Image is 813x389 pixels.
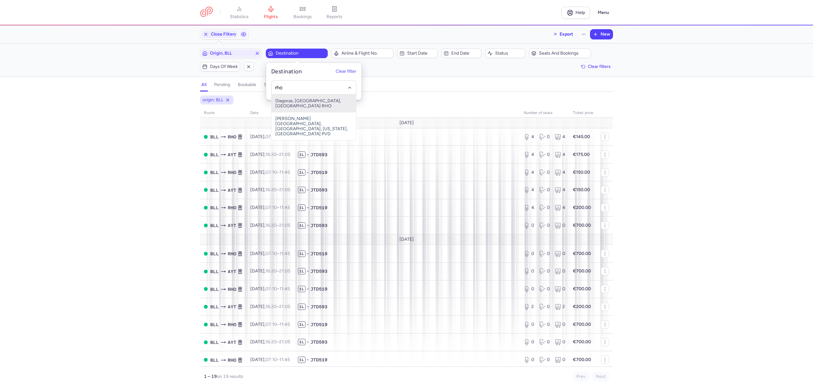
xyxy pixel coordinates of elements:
h4: all [201,82,206,88]
span: [DATE], [250,268,290,274]
button: Menu [594,7,613,19]
time: 21:05 [279,339,290,345]
th: number of seats [520,108,569,118]
span: JTD519 [310,357,327,363]
div: 4 [524,151,534,158]
button: Prev. [573,372,590,381]
time: 07:10 [265,134,277,139]
span: Billund, Billund, Denmark [210,187,219,194]
span: Antalya, Antalya, Turkey [228,268,236,275]
span: – [265,322,290,327]
div: 4 [524,205,534,211]
div: 0 [555,321,565,328]
span: 1L [298,321,306,328]
span: – [265,223,290,228]
span: [DATE], [250,187,290,192]
div: 0 [524,286,534,292]
div: 0 [555,268,565,274]
a: statistics [223,6,255,20]
time: 11:45 [279,205,290,210]
span: • [307,304,309,310]
span: RHO [228,286,236,293]
span: Antalya, Antalya, Turkey [228,303,236,310]
button: Origin, BLL [200,49,262,58]
div: 4 [555,187,565,193]
time: 21:05 [279,268,290,274]
div: 0 [539,268,550,274]
button: Airline & Flight No. [332,49,393,58]
span: Diagoras, Ródos, Greece [228,169,236,176]
span: RHO [228,250,236,257]
span: • [307,321,309,328]
div: 0 [539,339,550,345]
time: 07:10 [265,357,277,362]
span: Antalya, Antalya, Turkey [228,151,236,158]
span: – [265,205,290,210]
time: 16:20 [265,187,277,192]
div: 0 [524,357,534,363]
h4: bookable [238,82,256,88]
span: 1L [298,151,306,158]
a: flights [255,6,287,20]
a: Help [561,7,590,19]
span: Close Filters [211,32,236,37]
span: RHO [228,133,236,140]
div: 0 [524,268,534,274]
span: [DATE] [400,237,414,242]
span: on 19 results [217,374,243,379]
span: JTD593 [310,187,327,193]
div: 0 [524,339,534,345]
span: Billund, Billund, Denmark [210,303,219,310]
button: Export [549,29,577,39]
span: Billund, Billund, Denmark [210,151,219,158]
span: Airline & Flight No. [341,51,391,56]
span: Days of week [210,64,238,69]
button: Destination [266,49,328,58]
strong: 1 – 19 [204,374,217,379]
div: 0 [555,222,565,229]
span: Billund, Billund, Denmark [210,339,219,346]
th: route [200,108,246,118]
span: – [265,251,290,256]
time: 16:20 [265,339,277,345]
strong: €700.00 [573,251,591,256]
span: Export [560,32,573,37]
span: Start date [407,51,435,56]
strong: €200.00 [573,304,591,309]
span: 1L [298,339,306,345]
a: CitizenPlane red outlined logo [200,7,213,18]
span: – [265,152,290,157]
span: 1L [298,268,306,274]
time: 07:10 [265,251,277,256]
span: JTD519 [310,321,327,328]
span: 1L [298,205,306,211]
div: 0 [539,251,550,257]
span: JTD519 [310,251,327,257]
span: origin: BLL [203,97,223,103]
span: Origin, BLL [210,51,252,56]
div: 0 [539,222,550,229]
strong: €175.00 [573,152,590,157]
span: Diagoras, Ródos, Greece [228,321,236,328]
button: Close Filters [200,30,239,39]
span: • [307,205,309,211]
div: 0 [555,357,565,363]
span: Antalya, Antalya, Turkey [228,222,236,229]
div: 0 [539,205,550,211]
span: [DATE], [250,134,290,139]
span: Billund, Billund, Denmark [210,321,219,328]
div: 0 [555,286,565,292]
strong: €700.00 [573,322,591,327]
span: Diagoras, Ródos, Greece [228,357,236,364]
time: 21:05 [279,187,290,192]
span: – [265,286,290,292]
span: [DATE], [250,223,290,228]
button: End date [441,49,481,58]
div: 2 [555,304,565,310]
div: 0 [539,169,550,176]
span: Billund, Billund, Denmark [210,357,219,364]
strong: €700.00 [573,357,591,362]
strong: €145.00 [573,134,590,139]
span: JTD593 [310,339,327,345]
time: 07:10 [265,322,277,327]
